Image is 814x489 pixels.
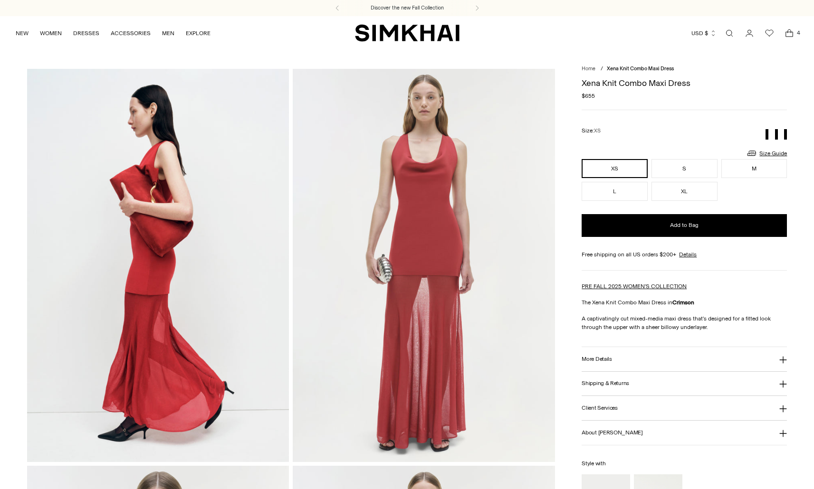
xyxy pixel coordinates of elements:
a: Details [679,250,697,259]
a: SIMKHAI [355,24,460,42]
button: Client Services [582,396,787,420]
a: DRESSES [73,23,99,44]
h3: Shipping & Returns [582,380,629,386]
button: M [721,159,787,178]
h3: More Details [582,356,612,362]
span: 4 [794,28,803,37]
span: XS [594,128,601,134]
button: Add to Bag [582,214,787,237]
h3: About [PERSON_NAME] [582,430,642,436]
a: Home [582,66,595,72]
a: PRE FALL 2025 WOMEN'S COLLECTION [582,283,687,290]
div: Free shipping on all US orders $200+ [582,250,787,259]
button: XS [582,159,648,178]
p: The Xena Knit Combo Maxi Dress in [582,298,787,307]
a: EXPLORE [186,23,211,44]
img: Xena Knit Combo Maxi Dress [27,69,289,461]
span: $655 [582,92,595,100]
span: Add to Bag [670,221,699,229]
h3: Client Services [582,405,618,411]
a: MEN [162,23,174,44]
button: About [PERSON_NAME] [582,421,787,445]
button: XL [651,182,718,201]
a: Wishlist [760,24,779,43]
button: More Details [582,347,787,371]
strong: Crimson [672,299,694,306]
button: L [582,182,648,201]
div: / [601,65,603,73]
a: Go to the account page [740,24,759,43]
a: ACCESSORIES [111,23,151,44]
h6: Style with [582,461,787,467]
p: A captivatingly cut mixed-media maxi dress that's designed for a fitted look through the upper wi... [582,314,787,331]
label: Size: [582,126,601,135]
nav: breadcrumbs [582,65,787,73]
img: Xena Knit Combo Maxi Dress [293,69,555,461]
a: Open search modal [720,24,739,43]
a: NEW [16,23,29,44]
button: Shipping & Returns [582,372,787,396]
span: Xena Knit Combo Maxi Dress [607,66,674,72]
h1: Xena Knit Combo Maxi Dress [582,79,787,87]
button: USD $ [691,23,717,44]
a: Size Guide [746,147,787,159]
button: S [651,159,718,178]
a: Open cart modal [780,24,799,43]
a: Discover the new Fall Collection [371,4,444,12]
a: WOMEN [40,23,62,44]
